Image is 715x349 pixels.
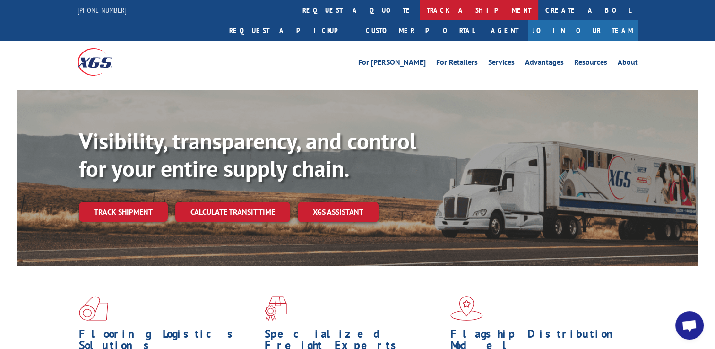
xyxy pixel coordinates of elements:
a: XGS ASSISTANT [298,202,379,222]
img: xgs-icon-total-supply-chain-intelligence-red [79,296,108,321]
div: Open chat [675,311,704,340]
a: Track shipment [79,202,168,222]
a: Resources [574,59,607,69]
a: Request a pickup [222,20,359,41]
b: Visibility, transparency, and control for your entire supply chain. [79,126,416,183]
a: About [618,59,638,69]
a: Calculate transit time [175,202,290,222]
a: For [PERSON_NAME] [358,59,426,69]
img: xgs-icon-flagship-distribution-model-red [450,296,483,321]
a: Join Our Team [528,20,638,41]
a: Services [488,59,515,69]
a: Customer Portal [359,20,482,41]
img: xgs-icon-focused-on-flooring-red [265,296,287,321]
a: [PHONE_NUMBER] [78,5,127,15]
a: Advantages [525,59,564,69]
a: Agent [482,20,528,41]
a: For Retailers [436,59,478,69]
